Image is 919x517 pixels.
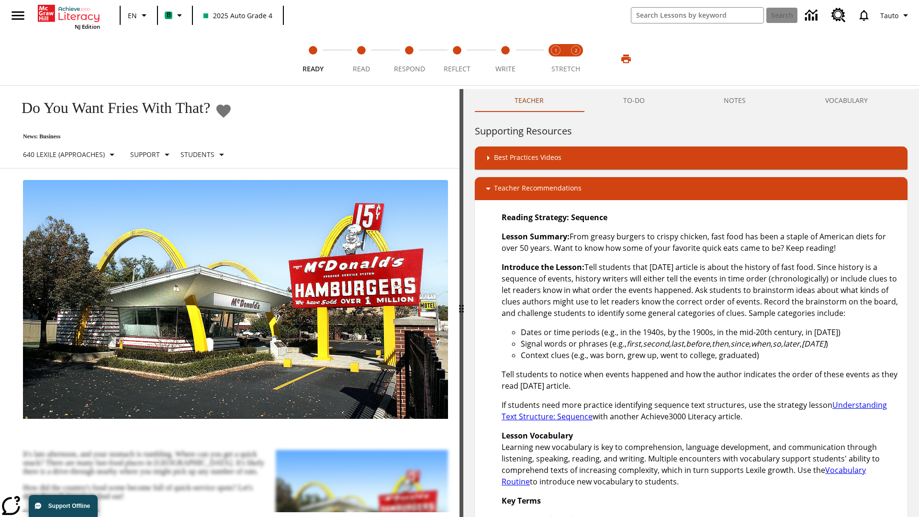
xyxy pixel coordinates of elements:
[773,338,781,349] em: so
[502,399,900,422] p: If students need more practice identifying sequence text structures, use the strategy lesson with...
[880,11,898,21] span: Tauto
[429,33,485,85] button: Reflect step 4 of 5
[671,338,684,349] em: last
[783,338,800,349] em: later
[126,146,177,163] button: Scaffolds, Support
[38,3,100,30] div: Home
[730,338,749,349] em: since
[475,124,908,139] h6: Supporting Resources
[123,7,154,24] button: Language: EN, Select a language
[611,50,641,67] button: Print
[627,338,641,349] em: first
[475,177,908,200] div: Teacher Recommendations
[571,212,607,223] strong: Sequence
[203,11,272,21] span: 2025 Auto Grade 4
[799,2,826,29] a: Data Center
[575,47,577,54] text: 2
[475,146,908,169] div: Best Practices Videos
[130,149,160,159] p: Support
[463,89,919,517] div: activity
[502,369,900,392] p: Tell students to notice when events happened and how the author indicates the order of these even...
[502,231,900,254] p: From greasy burgers to crispy chicken, fast food has been a staple of American diets for over 50 ...
[751,338,771,349] em: when
[478,33,533,85] button: Write step 5 of 5
[394,64,425,73] span: Respond
[521,338,900,349] li: Signal words or phrases (e.g., , , , , , , , , , )
[583,89,684,112] button: TO-DO
[826,2,852,28] a: Resource Center, Will open in new tab
[785,89,908,112] button: VOCABULARY
[180,149,214,159] p: Students
[852,3,876,28] a: Notifications
[502,231,570,242] strong: Lesson Summary:
[494,183,582,194] p: Teacher Recommendations
[494,152,561,164] p: Best Practices Videos
[353,64,370,73] span: Read
[502,261,900,319] p: Tell students that [DATE] article is about the history of fast food. Since history is a sequence ...
[631,8,763,23] input: search field
[11,99,210,117] h1: Do You Want Fries With That?
[303,64,324,73] span: Ready
[521,326,900,338] li: Dates or time periods (e.g., in the 1940s, by the 1900s, in the mid-20th century, in [DATE])
[11,133,232,140] p: News: Business
[542,33,570,85] button: Stretch Read step 1 of 2
[475,89,583,112] button: Teacher
[684,89,786,112] button: NOTES
[333,33,389,85] button: Read step 2 of 5
[167,9,171,21] span: B
[502,262,584,272] strong: Introduce the Lesson:
[555,47,557,54] text: 1
[643,338,669,349] em: second
[502,430,900,487] p: Learning new vocabulary is key to comprehension, language development, and communication through ...
[19,146,122,163] button: Select Lexile, 640 Lexile (Approaches)
[215,102,232,119] button: Add to Favorites - Do You Want Fries With That?
[686,338,710,349] em: before
[475,89,908,112] div: Instructional Panel Tabs
[381,33,437,85] button: Respond step 3 of 5
[551,64,580,73] span: STRETCH
[876,7,915,24] button: Profile/Settings
[459,89,463,517] div: Press Enter or Spacebar and then press right and left arrow keys to move the slider
[23,149,105,159] p: 640 Lexile (Approaches)
[23,180,448,419] img: One of the first McDonald's stores, with the iconic red sign and golden arches.
[802,338,826,349] em: [DATE]
[502,430,573,441] strong: Lesson Vocabulary
[285,33,341,85] button: Ready step 1 of 5
[502,212,569,223] strong: Reading Strategy:
[177,146,231,163] button: Select Student
[562,33,590,85] button: Stretch Respond step 2 of 2
[521,349,900,361] li: Context clues (e.g., was born, grew up, went to college, graduated)
[161,7,189,24] button: Boost Class color is mint green. Change class color
[48,503,90,509] span: Support Offline
[128,11,137,21] span: EN
[712,338,728,349] em: then
[502,495,541,506] strong: Key Terms
[29,495,98,517] button: Support Offline
[75,23,100,30] span: NJ Edition
[4,1,32,30] button: Open side menu
[444,64,471,73] span: Reflect
[495,64,516,73] span: Write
